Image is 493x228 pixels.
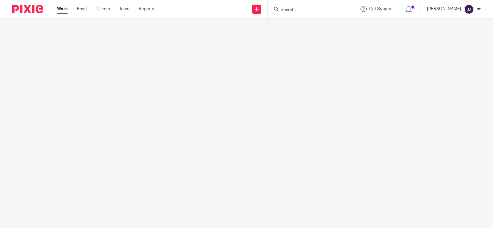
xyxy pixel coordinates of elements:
[119,6,129,12] a: Team
[77,6,87,12] a: Email
[57,6,68,12] a: Work
[427,6,461,12] p: [PERSON_NAME]
[280,7,336,13] input: Search
[139,6,154,12] a: Reports
[369,7,393,11] span: Get Support
[96,6,110,12] a: Clients
[12,5,43,13] img: Pixie
[464,4,474,14] img: svg%3E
